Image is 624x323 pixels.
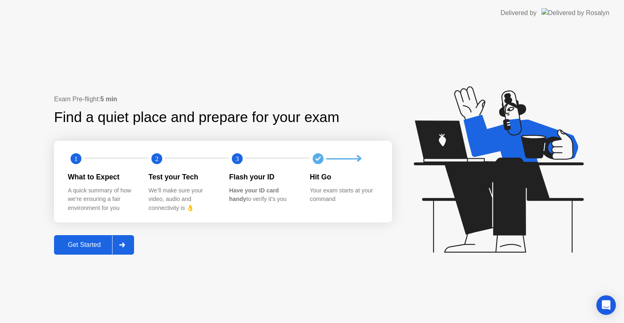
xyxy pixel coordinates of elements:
div: Get Started [56,241,112,249]
button: Get Started [54,235,134,255]
b: Have your ID card handy [229,187,279,203]
text: 2 [155,155,158,163]
div: Test your Tech [149,172,217,182]
text: 3 [236,155,239,163]
div: to verify it’s you [229,186,297,204]
div: Find a quiet place and prepare for your exam [54,107,340,128]
div: Flash your ID [229,172,297,182]
div: Your exam starts at your command [310,186,378,204]
b: 5 min [100,96,117,103]
div: What to Expect [68,172,136,182]
div: Exam Pre-flight: [54,94,392,104]
div: Delivered by [500,8,537,18]
div: Open Intercom Messenger [596,295,616,315]
text: 1 [74,155,78,163]
div: We’ll make sure your video, audio and connectivity is 👌 [149,186,217,213]
img: Delivered by Rosalyn [542,8,609,17]
div: Hit Go [310,172,378,182]
div: A quick summary of how we’re ensuring a fair environment for you [68,186,136,213]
